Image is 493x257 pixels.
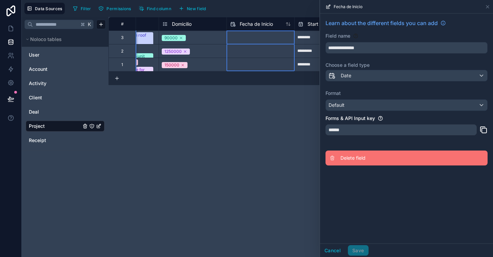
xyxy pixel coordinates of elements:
[81,6,91,11] span: Filter
[29,52,39,58] span: User
[326,19,438,27] span: Learn about the different fields you can add
[96,3,136,14] a: Permissions
[87,22,92,27] span: K
[240,21,273,27] span: Fecha de Inicio
[326,33,350,39] label: Field name
[29,123,45,130] span: Project
[24,35,102,44] button: Noloco tables
[26,50,104,60] div: User
[70,3,94,14] button: Filter
[326,70,488,81] button: Date
[26,64,104,75] div: Account
[29,94,42,101] span: Client
[26,78,104,89] div: Activity
[30,36,62,43] span: Noloco tables
[340,155,438,161] span: Delete field
[326,19,446,27] a: Learn about the different fields you can add
[320,245,345,256] button: Cancel
[29,108,81,115] a: Deal
[29,108,39,115] span: Deal
[35,6,62,11] span: Data Sources
[29,80,46,87] span: Activity
[29,123,81,130] a: Project
[326,90,488,97] label: Format
[29,94,81,101] a: Client
[341,72,351,79] span: Date
[164,48,182,55] div: 1250000
[29,66,81,73] a: Account
[164,62,179,68] div: 150000
[187,6,206,11] span: New field
[164,35,178,41] div: 90000
[29,137,81,144] a: Receipt
[308,21,330,27] span: Start Date
[26,92,104,103] div: Client
[121,35,123,40] div: 3
[29,66,47,73] span: Account
[172,21,192,27] span: Domicilio
[24,3,65,14] button: Data Sources
[29,137,46,144] span: Receipt
[326,99,488,111] button: Default
[106,6,131,11] span: Permissions
[26,121,104,132] div: Project
[26,106,104,117] div: Deal
[26,135,104,146] div: Receipt
[96,3,133,14] button: Permissions
[326,62,488,68] label: Choose a field type
[334,4,362,9] span: Fecha de Inicio
[136,3,174,14] button: Find column
[121,48,123,54] div: 2
[29,80,81,87] a: Activity
[147,6,171,11] span: Find column
[114,21,131,26] div: #
[329,102,344,108] span: Default
[121,62,123,67] div: 1
[29,52,81,58] a: User
[176,3,209,14] button: New field
[326,151,488,165] button: Delete field
[326,115,375,122] label: Forms & API Input key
